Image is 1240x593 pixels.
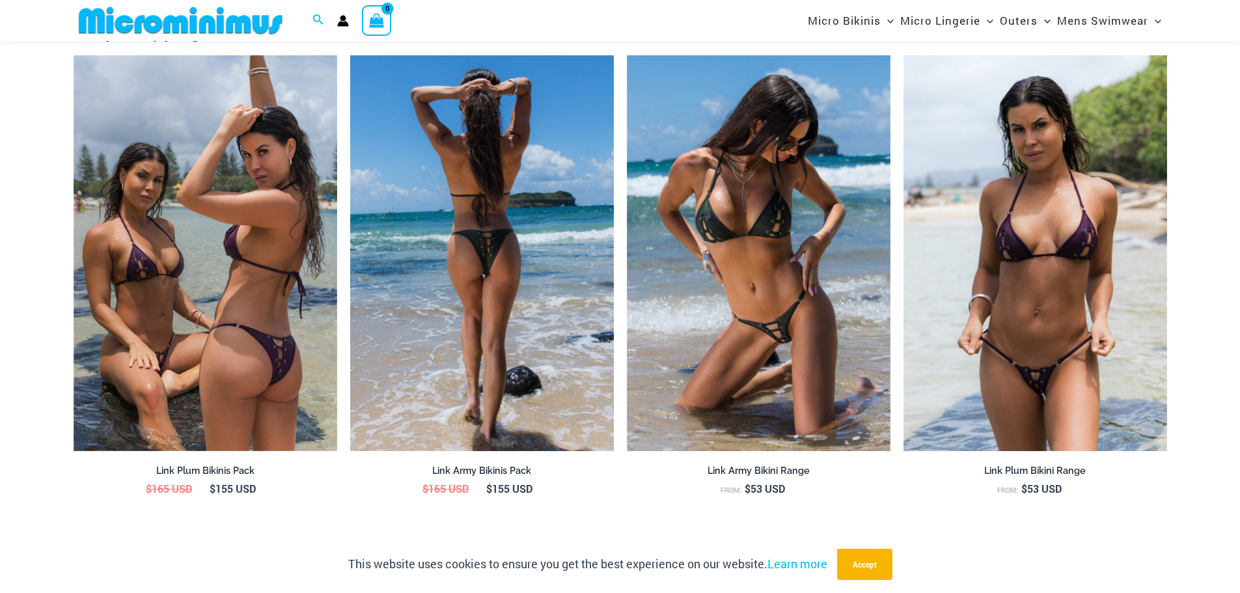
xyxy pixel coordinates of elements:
bdi: 165 USD [146,482,192,495]
img: Bikini Pack Plum [74,55,337,451]
img: MM SHOP LOGO FLAT [74,6,288,35]
span: $ [146,482,152,495]
a: Micro LingerieMenu ToggleMenu Toggle [897,4,997,37]
a: Link Army PackLink Army 3070 Tri Top 2031 Cheeky 06Link Army 3070 Tri Top 2031 Cheeky 06 [350,55,614,451]
bdi: 155 USD [486,482,532,495]
a: Link Army Bikini Range [627,465,890,482]
a: Link Plum 3070 Tri Top 4580 Micro 01Link Plum 3070 Tri Top 4580 Micro 05Link Plum 3070 Tri Top 45... [903,55,1167,451]
a: Bikini Pack PlumLink Plum 3070 Tri Top 4580 Micro 04Link Plum 3070 Tri Top 4580 Micro 04 [74,55,337,451]
nav: Site Navigation [803,2,1167,39]
span: $ [422,482,428,495]
p: This website uses cookies to ensure you get the best experience on our website. [348,555,827,574]
span: $ [1021,482,1027,495]
a: Search icon link [312,12,324,29]
a: View Shopping Cart, empty [362,5,392,35]
button: Accept [837,549,892,580]
bdi: 53 USD [745,482,785,495]
a: Link Army Bikinis Pack [350,465,614,482]
a: OutersMenu ToggleMenu Toggle [997,4,1054,37]
span: Mens Swimwear [1057,4,1148,37]
bdi: 165 USD [422,482,469,495]
a: Account icon link [337,15,349,27]
a: Link Army 3070 Tri Top 2031 Cheeky 08Link Army 3070 Tri Top 2031 Cheeky 10Link Army 3070 Tri Top ... [627,55,890,451]
a: Link Plum Bikinis Pack [74,465,337,482]
span: $ [745,482,751,495]
a: Link Plum Bikini Range [903,465,1167,482]
span: Outers [1000,4,1038,37]
h2: Link Army Bikinis Pack [350,465,614,477]
span: $ [210,482,215,495]
a: Mens SwimwearMenu ToggleMenu Toggle [1054,4,1164,37]
span: Menu Toggle [1148,4,1161,37]
span: Micro Lingerie [900,4,980,37]
h2: Link Army Bikini Range [627,465,890,477]
span: Micro Bikinis [808,4,881,37]
h2: Link Plum Bikinis Pack [74,465,337,477]
span: From: [997,486,1018,495]
img: Link Plum 3070 Tri Top 4580 Micro 01 [903,55,1167,451]
span: Menu Toggle [980,4,993,37]
h2: Link Plum Bikini Range [903,465,1167,477]
span: From: [721,486,741,495]
span: $ [486,482,492,495]
bdi: 53 USD [1021,482,1062,495]
a: Learn more [767,556,827,572]
a: Micro BikinisMenu ToggleMenu Toggle [805,4,897,37]
img: Link Army 3070 Tri Top 2031 Cheeky 08 [627,55,890,451]
img: Link Army 3070 Tri Top 2031 Cheeky 06 [350,55,614,451]
bdi: 155 USD [210,482,256,495]
span: Menu Toggle [1038,4,1051,37]
span: Menu Toggle [881,4,894,37]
